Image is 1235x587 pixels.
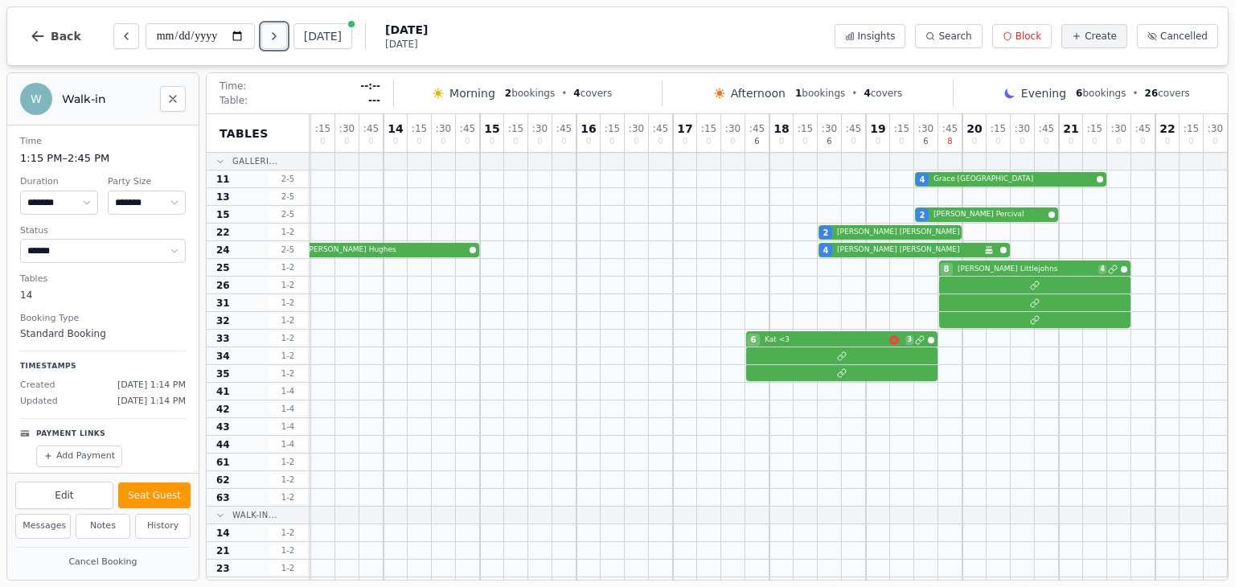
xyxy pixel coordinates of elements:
[20,379,55,392] span: Created
[320,138,325,146] span: 0
[344,138,349,146] span: 0
[269,421,307,433] span: 1 - 4
[889,335,899,345] svg: Allergens: gluten
[269,208,307,220] span: 2 - 5
[944,263,950,275] span: 8
[1159,123,1175,134] span: 22
[412,124,427,133] span: : 15
[62,91,150,107] h2: Walk-in
[1092,138,1097,146] span: 0
[216,279,230,292] span: 26
[1140,138,1145,146] span: 0
[216,491,230,504] span: 63
[851,87,857,100] span: •
[20,395,58,408] span: Updated
[1145,88,1159,99] span: 26
[484,123,499,134] span: 15
[216,544,230,557] span: 21
[449,85,495,101] span: Morning
[508,124,523,133] span: : 15
[958,264,1095,275] span: [PERSON_NAME] Littlejohns
[20,273,186,286] dt: Tables
[76,514,131,539] button: Notes
[269,474,307,486] span: 1 - 2
[1044,138,1048,146] span: 0
[368,94,380,107] span: ---
[20,312,186,326] dt: Booking Type
[216,350,230,363] span: 34
[216,456,230,469] span: 61
[864,87,902,100] span: covers
[920,209,925,221] span: 2
[677,123,692,134] span: 17
[269,385,307,397] span: 1 - 4
[629,124,644,133] span: : 30
[1135,124,1151,133] span: : 45
[269,456,307,468] span: 1 - 2
[822,124,837,133] span: : 30
[1087,124,1102,133] span: : 15
[216,438,230,451] span: 44
[20,135,186,149] dt: Time
[269,261,307,273] span: 1 - 2
[269,403,307,415] span: 1 - 4
[216,403,230,416] span: 42
[416,138,421,146] span: 0
[773,123,789,134] span: 18
[823,244,829,257] span: 4
[923,138,928,146] span: 6
[653,124,668,133] span: : 45
[795,87,845,100] span: bookings
[1020,138,1024,146] span: 0
[779,138,784,146] span: 0
[269,173,307,185] span: 2 - 5
[269,527,307,539] span: 1 - 2
[505,87,555,100] span: bookings
[846,124,861,133] span: : 45
[701,124,716,133] span: : 15
[315,124,330,133] span: : 15
[232,155,277,167] span: Galleri...
[966,123,982,134] span: 20
[388,123,403,134] span: 14
[1145,87,1190,100] span: covers
[216,297,230,310] span: 31
[837,227,959,238] span: [PERSON_NAME] [PERSON_NAME]
[490,138,494,146] span: 0
[385,38,428,51] span: [DATE]
[537,138,542,146] span: 0
[269,191,307,203] span: 2 - 5
[706,138,711,146] span: 0
[293,23,352,49] button: [DATE]
[1212,138,1217,146] span: 0
[992,24,1052,48] button: Block
[269,332,307,344] span: 1 - 2
[942,124,958,133] span: : 45
[20,175,98,189] dt: Duration
[339,124,355,133] span: : 30
[918,124,933,133] span: : 30
[827,138,831,146] span: 6
[556,124,572,133] span: : 45
[1184,124,1199,133] span: : 15
[216,527,230,540] span: 14
[20,224,186,238] dt: Status
[20,361,186,372] p: Timestamps
[754,138,759,146] span: 6
[220,94,248,107] span: Table:
[561,87,567,100] span: •
[972,138,977,146] span: 0
[933,174,1093,185] span: Grace [GEOGRAPHIC_DATA]
[920,174,925,186] span: 4
[36,445,122,467] button: Add Payment
[113,23,139,49] button: Previous day
[269,350,307,362] span: 1 - 2
[51,31,81,42] span: Back
[1021,85,1066,101] span: Evening
[933,209,1045,220] span: [PERSON_NAME] Percival
[20,83,52,115] div: W
[835,24,906,48] button: Insights
[269,367,307,380] span: 1 - 2
[823,227,829,239] span: 2
[683,138,687,146] span: 0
